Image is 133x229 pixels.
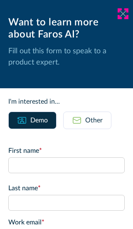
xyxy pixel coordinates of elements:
div: Other [85,115,103,125]
label: Work email [8,217,125,227]
div: Demo [30,115,48,125]
label: Last name [8,183,125,193]
label: First name [8,146,125,156]
p: Fill out this form to speak to a product expert. [8,46,125,68]
div: I'm interested in... [8,97,125,107]
div: Want to learn more about Faros AI? [8,17,125,41]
